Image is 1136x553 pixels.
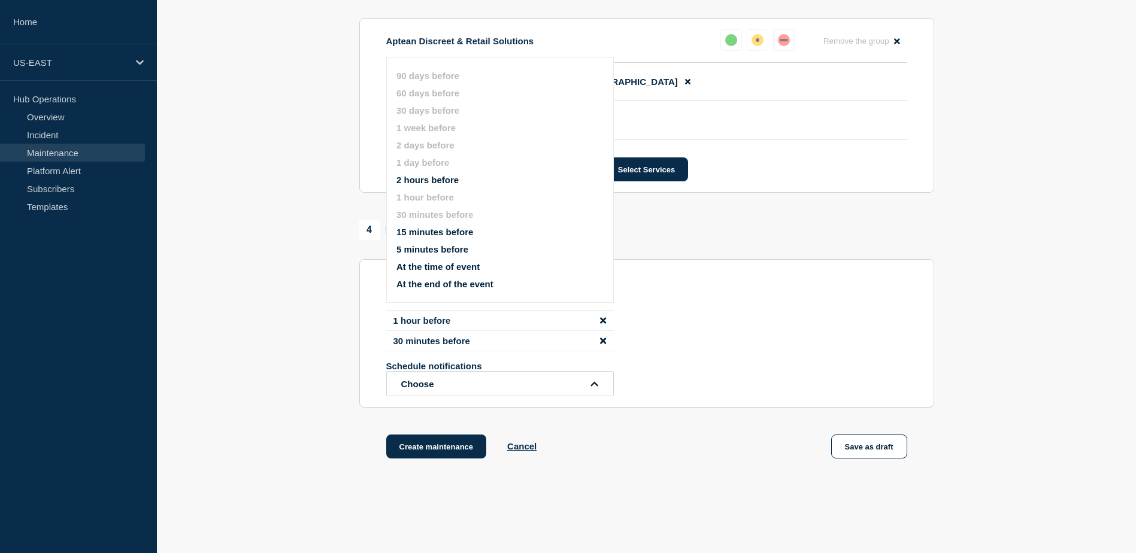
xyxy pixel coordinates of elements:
button: 5 minutes before [396,244,468,254]
p: Aptean Discreet & Retail Solutions [386,36,534,46]
button: 2 hours before [396,175,459,185]
button: 1 hour before [396,192,454,202]
button: open dropdown [386,371,614,396]
button: Create maintenance [386,434,487,458]
div: down [778,34,790,46]
button: Cancel [507,441,537,451]
button: up [720,29,742,51]
button: 90 days before [396,71,459,81]
div: Notifications [359,220,451,240]
button: At the end of the event [396,279,493,289]
div: up [725,34,737,46]
button: Remove the group [816,29,907,53]
button: Select Services [605,157,688,181]
button: disable notification 1 hour before [600,315,606,326]
button: affected [747,29,768,51]
button: 15 minutes before [396,227,473,237]
button: 1 week before [396,123,456,133]
button: 60 days before [396,88,459,98]
button: Save as draft [831,434,907,458]
button: 1 day before [396,157,449,168]
button: 30 days before [396,105,459,116]
button: 30 minutes before [396,209,473,220]
span: 4 [359,220,380,240]
li: 1 hour before [386,310,614,331]
p: US-EAST [13,57,128,68]
button: disable notification 30 minutes before [600,336,606,346]
div: affected [752,34,764,46]
span: Remove the group [823,37,889,45]
button: At the time of event [396,262,480,272]
li: 30 minutes before [386,331,614,351]
p: Schedule notifications [386,361,578,371]
button: down [773,29,795,51]
button: 2 days before [396,140,455,150]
